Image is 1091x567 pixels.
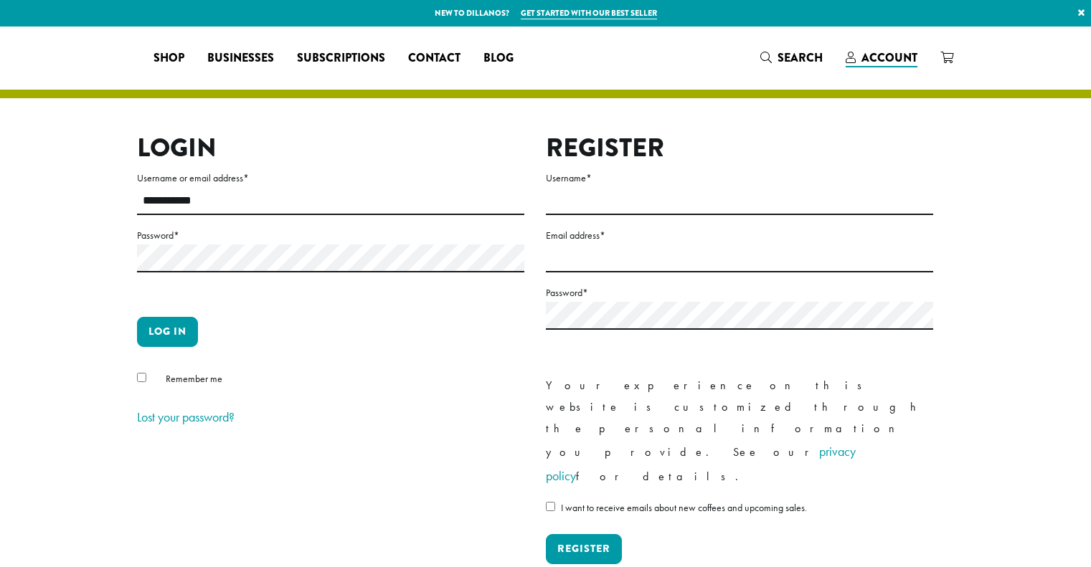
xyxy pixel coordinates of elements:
[749,46,834,70] a: Search
[142,47,196,70] a: Shop
[546,534,622,564] button: Register
[546,227,933,244] label: Email address
[546,284,933,302] label: Password
[137,169,524,187] label: Username or email address
[546,133,933,163] h2: Register
[546,169,933,187] label: Username
[408,49,461,67] span: Contact
[297,49,385,67] span: Subscriptions
[137,133,524,163] h2: Login
[137,409,235,425] a: Lost your password?
[166,372,222,385] span: Remember me
[483,49,514,67] span: Blog
[546,443,856,484] a: privacy policy
[546,375,933,488] p: Your experience on this website is customized through the personal information you provide. See o...
[207,49,274,67] span: Businesses
[546,502,555,511] input: I want to receive emails about new coffees and upcoming sales.
[137,227,524,244] label: Password
[778,49,823,66] span: Search
[561,501,807,514] span: I want to receive emails about new coffees and upcoming sales.
[154,49,184,67] span: Shop
[861,49,917,66] span: Account
[137,317,198,347] button: Log in
[521,7,657,19] a: Get started with our best seller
